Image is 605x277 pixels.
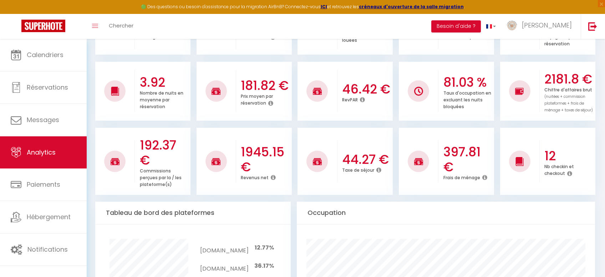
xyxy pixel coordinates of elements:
h3: 12 [544,148,593,163]
p: Prix moyen par réservation [241,92,273,106]
a: Chercher [103,14,139,39]
span: Analytics [27,148,56,157]
h3: 2181.8 € [544,72,593,87]
span: 36.17% [254,262,274,270]
p: Hébergements actifs [140,32,187,40]
p: Chiffre d'affaires brut [544,85,593,113]
img: logout [588,22,597,31]
h3: 181.82 € [241,78,290,93]
p: Nombre de nuits en moyenne par réservation [140,89,183,110]
span: Chercher [109,22,133,29]
p: Revenus net [241,173,269,181]
h3: 46.42 € [342,82,391,97]
span: Réservations [27,83,68,92]
h3: 192.37 € [140,138,189,168]
p: Frais de ménage [443,173,480,181]
td: [DOMAIN_NAME] [200,257,248,275]
td: [DOMAIN_NAME] [200,239,248,257]
p: Taux d'occupation [443,32,484,40]
h3: 3.92 [140,75,189,90]
p: Nuits louées [241,32,268,40]
h3: 397.81 € [443,145,492,175]
p: Nb checkin et checkout [544,162,574,176]
p: RevPAR [342,95,358,103]
span: Paiements [27,180,60,189]
p: Taxe de séjour [342,166,374,173]
a: ICI [321,4,327,10]
span: Calendriers [27,50,63,59]
h3: 1945.15 € [241,145,290,175]
img: NO IMAGE [414,87,423,96]
button: Besoin d'aide ? [431,20,481,32]
p: Taux d'occupation en excluant les nuits bloquées [443,89,491,110]
div: Tableau de bord des plateformes [95,202,291,224]
img: Super Booking [21,20,65,32]
img: NO IMAGE [515,87,524,95]
p: Commissions perçues par la / les plateforme(s) [140,166,182,187]
span: 12.77% [255,243,274,252]
div: Occupation [297,202,595,224]
span: Notifications [27,245,68,254]
h3: 44.27 € [342,152,391,167]
h3: 81.03 % [443,75,492,90]
span: [PERSON_NAME] [522,21,572,30]
span: (nuitées + commission plateformes + frais de ménage + taxes de séjour) [544,94,593,113]
img: ... [507,20,517,31]
span: Hébergement [27,212,71,221]
a: créneaux d'ouverture de la salle migration [359,4,464,10]
p: Nombre moyen de voyageurs par réservation [544,26,585,47]
span: Messages [27,115,59,124]
button: Ouvrir le widget de chat LiveChat [6,3,27,24]
a: ... [PERSON_NAME] [501,14,581,39]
